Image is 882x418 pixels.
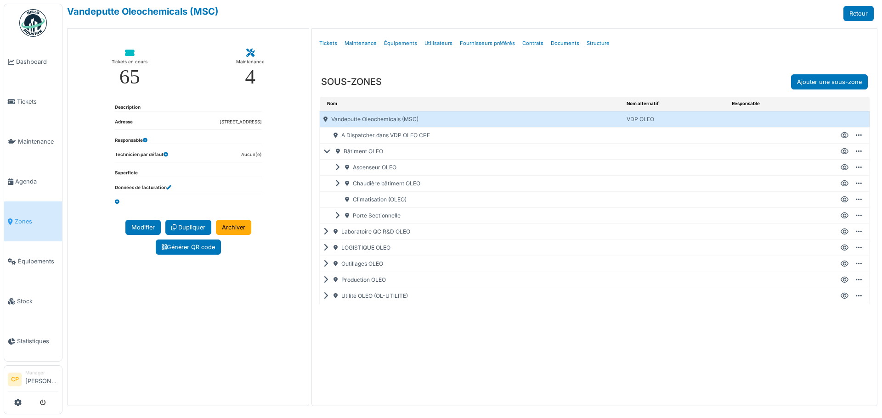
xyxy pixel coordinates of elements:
dd: Aucun(e) [241,151,262,158]
dt: Adresse [115,119,133,129]
div: Voir [841,147,848,156]
span: Équipements [18,257,58,266]
div: Voir [841,260,848,268]
a: CP Manager[PERSON_NAME] [8,369,58,391]
div: Voir [841,244,848,252]
div: 65 [119,67,140,87]
a: Générer QR code [156,240,221,255]
div: Ascenseur OLEO [331,160,623,175]
a: Vandeputte Oleochemicals (MSC) [67,6,219,17]
th: Nom alternatif [623,97,728,111]
dt: Responsable [115,137,147,144]
a: Archiver [216,220,251,235]
span: Stock [17,297,58,306]
div: A Dispatcher dans VDP OLEO CPE [320,128,623,143]
div: Bâtiment OLEO [320,144,623,159]
img: Badge_color-CXgf-gQk.svg [19,9,47,37]
div: Climatisation (OLEO) [331,192,623,207]
span: Zones [15,217,58,226]
div: Manager [25,369,58,376]
div: Production OLEO [320,272,623,288]
div: Vandeputte Oleochemicals (MSC) [320,111,623,127]
a: Tickets [4,82,62,122]
a: Documents [547,33,583,54]
span: Statistiques [17,337,58,346]
a: Équipements [380,33,421,54]
a: Statistiques [4,321,62,361]
div: Voir [841,228,848,236]
a: Structure [583,33,613,54]
a: Dashboard [4,42,62,82]
a: Zones [4,201,62,241]
a: Maintenance [341,33,380,54]
a: Équipements [4,241,62,281]
div: Porte Sectionnelle [331,208,623,223]
a: Tickets en cours 65 [104,42,155,95]
div: Outillages OLEO [320,256,623,272]
dt: Superficie [115,170,138,177]
div: Voir [841,212,848,220]
dt: Description [115,104,141,111]
span: Maintenance [18,137,58,146]
div: Voir [841,292,848,300]
div: Voir [841,163,848,172]
a: Tickets [316,33,341,54]
a: Dupliquer [165,220,211,235]
div: LOGISTIQUE OLEO [320,240,623,256]
dt: Données de facturation [115,184,171,191]
th: Nom [320,97,623,111]
li: [PERSON_NAME] [25,369,58,389]
div: Chaudière bâtiment OLEO [331,176,623,191]
div: Laboratoire QC R&D OLEO [320,224,623,240]
a: Maintenance 4 [229,42,272,95]
div: Voir [841,195,848,204]
a: Utilisateurs [421,33,456,54]
div: Voir [841,131,848,139]
li: CP [8,373,22,386]
th: Responsable [728,97,831,111]
a: Contrats [519,33,547,54]
div: Voir [841,179,848,188]
a: Ajouter une sous-zone [791,74,868,89]
h3: SOUS-ZONES [321,76,382,87]
div: Utilité OLEO (OL-UTILITE) [320,288,623,304]
div: Tickets en cours [112,57,147,67]
span: Agenda [15,177,58,186]
a: Maintenance [4,122,62,162]
a: Modifier [125,220,161,235]
span: Dashboard [16,57,58,66]
a: Agenda [4,162,62,201]
a: Retour [843,6,874,21]
dt: Technicien par défaut [115,151,168,162]
td: VDP OLEO [623,111,728,127]
div: Maintenance [236,57,265,67]
div: Voir [841,276,848,284]
span: Tickets [17,97,58,106]
dd: [STREET_ADDRESS] [220,119,262,126]
div: 4 [245,67,256,87]
a: Stock [4,281,62,321]
a: Fournisseurs préférés [456,33,519,54]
